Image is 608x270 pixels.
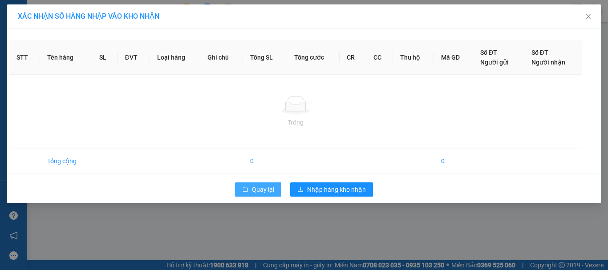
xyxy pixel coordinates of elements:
th: Ghi chú [200,40,243,75]
th: SL [92,40,118,75]
th: Tên hàng [40,40,92,75]
span: close [585,13,592,20]
button: Close [576,4,601,29]
th: Loại hàng [150,40,201,75]
button: rollbackQuay lại [235,182,281,197]
td: 0 [243,149,287,173]
span: Nhập hàng kho nhận [307,185,366,194]
span: download [297,186,304,193]
div: Trống [16,117,575,127]
span: Người gửi [480,59,509,66]
span: Số ĐT [531,49,548,56]
span: Người nhận [531,59,565,66]
th: CR [340,40,366,75]
th: Tổng SL [243,40,287,75]
span: Số ĐT [480,49,497,56]
th: Mã GD [434,40,473,75]
td: Tổng cộng [40,149,92,173]
th: STT [9,40,40,75]
td: 0 [434,149,473,173]
span: rollback [242,186,248,193]
th: ĐVT [118,40,150,75]
th: CC [366,40,393,75]
span: Quay lại [252,185,274,194]
button: downloadNhập hàng kho nhận [290,182,373,197]
th: Thu hộ [393,40,434,75]
span: XÁC NHẬN SỐ HÀNG NHẬP VÀO KHO NHẬN [18,12,159,20]
th: Tổng cước [287,40,340,75]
